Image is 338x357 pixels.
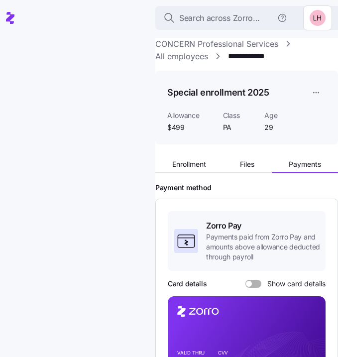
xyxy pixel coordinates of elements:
[310,10,326,26] img: 8ac9784bd0c5ae1e7e1202a2aac67deb
[172,161,206,168] span: Enrollment
[168,279,207,289] h3: Card details
[167,122,215,132] span: $499
[155,183,338,193] h2: Payment method
[167,86,269,99] h1: Special enrollment 2025
[206,232,325,262] span: Payments paid from Zorro Pay and amounts above allowance deducted through payroll
[179,12,260,24] span: Search across Zorro...
[264,111,298,120] span: Age
[155,38,278,50] a: CONCERN Professional Services
[240,161,254,168] span: Files
[264,122,298,132] span: 29
[167,111,215,120] span: Allowance
[261,280,326,288] span: Show card details
[289,161,321,168] span: Payments
[223,111,257,120] span: Class
[177,351,205,356] tspan: VALID THRU
[206,220,325,232] span: Zorro Pay
[155,50,208,63] a: All employees
[223,122,257,132] span: PA
[218,351,228,356] tspan: CVV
